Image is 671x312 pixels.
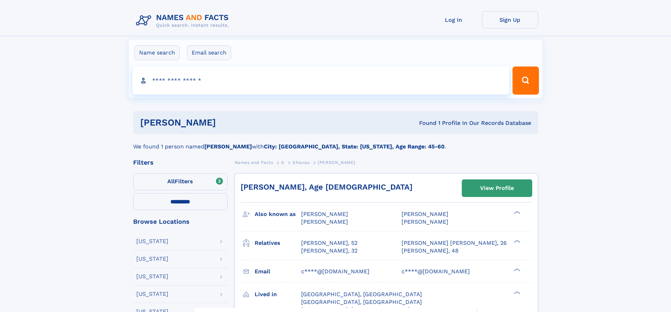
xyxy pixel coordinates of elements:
[512,66,539,95] button: Search Button
[281,158,285,167] a: G
[292,158,310,167] a: Ghiurau
[136,238,168,244] div: [US_STATE]
[301,291,422,298] span: [GEOGRAPHIC_DATA], [GEOGRAPHIC_DATA]
[140,118,318,127] h1: [PERSON_NAME]
[135,45,180,60] label: Name search
[512,290,521,295] div: ❯
[255,237,301,249] h3: Relatives
[255,208,301,220] h3: Also known as
[167,178,175,185] span: All
[187,45,231,60] label: Email search
[301,211,348,217] span: [PERSON_NAME]
[480,180,514,196] div: View Profile
[204,143,252,150] b: [PERSON_NAME]
[512,267,521,272] div: ❯
[512,239,521,243] div: ❯
[402,211,448,217] span: [PERSON_NAME]
[301,239,358,247] a: [PERSON_NAME], 52
[136,291,168,297] div: [US_STATE]
[255,288,301,300] h3: Lived in
[133,11,235,30] img: Logo Names and Facts
[281,160,285,165] span: G
[318,160,355,165] span: [PERSON_NAME]
[136,256,168,262] div: [US_STATE]
[136,274,168,279] div: [US_STATE]
[133,159,228,166] div: Filters
[402,239,507,247] a: [PERSON_NAME] [PERSON_NAME], 26
[425,11,482,28] a: Log In
[133,173,228,190] label: Filters
[402,218,448,225] span: [PERSON_NAME]
[462,180,532,197] a: View Profile
[301,299,422,305] span: [GEOGRAPHIC_DATA], [GEOGRAPHIC_DATA]
[292,160,310,165] span: Ghiurau
[512,210,521,215] div: ❯
[482,11,538,28] a: Sign Up
[133,218,228,225] div: Browse Locations
[255,266,301,278] h3: Email
[132,66,510,95] input: search input
[133,134,538,151] div: We found 1 person named with .
[235,158,273,167] a: Names and Facts
[241,183,412,191] a: [PERSON_NAME], Age [DEMOGRAPHIC_DATA]
[264,143,445,150] b: City: [GEOGRAPHIC_DATA], State: [US_STATE], Age Range: 45-60
[301,247,358,255] a: [PERSON_NAME], 32
[402,247,459,255] a: [PERSON_NAME], 48
[317,119,531,127] div: Found 1 Profile In Our Records Database
[301,218,348,225] span: [PERSON_NAME]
